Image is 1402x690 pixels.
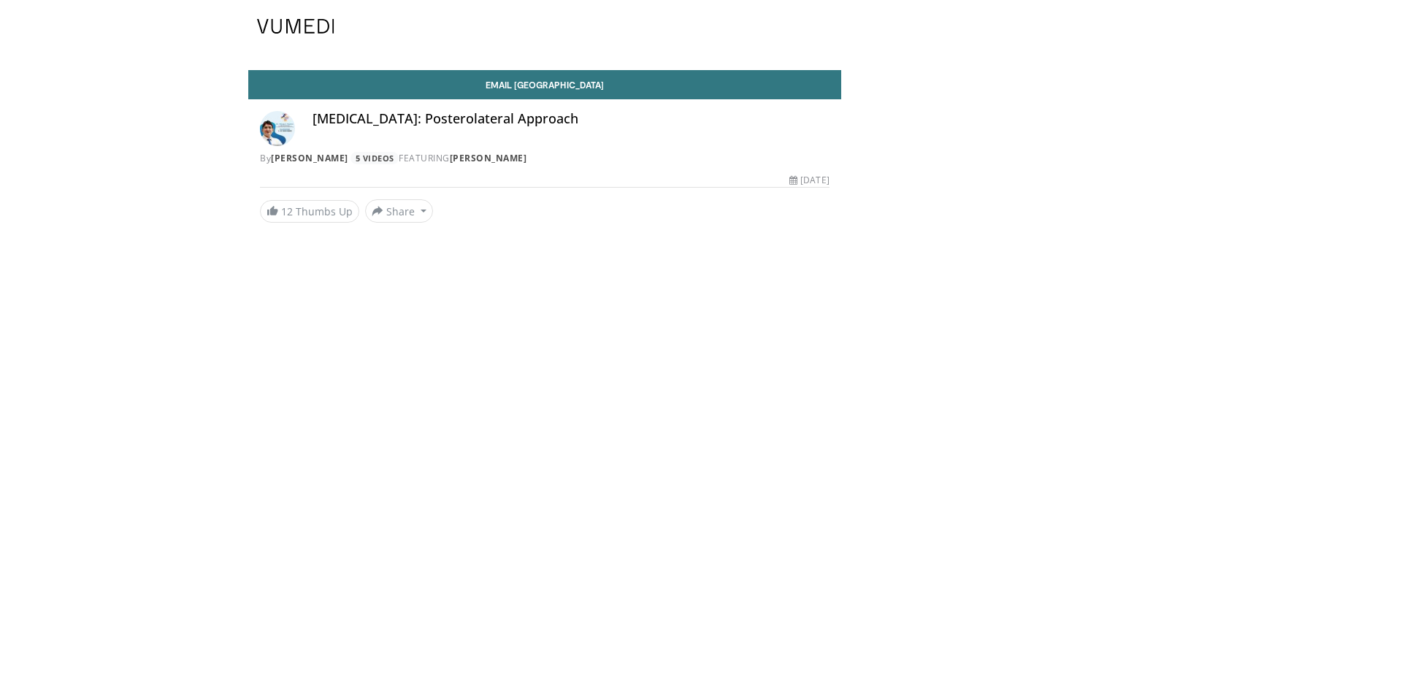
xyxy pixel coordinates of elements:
a: Email [GEOGRAPHIC_DATA] [248,70,841,99]
h4: [MEDICAL_DATA]: Posterolateral Approach [313,111,830,127]
a: 5 Videos [350,152,399,164]
div: By FEATURING [260,152,830,165]
a: [PERSON_NAME] [450,152,527,164]
button: Share [365,199,433,223]
img: VuMedi Logo [257,19,334,34]
span: 12 [281,204,293,218]
a: 12 Thumbs Up [260,200,359,223]
img: Avatar [260,111,295,146]
div: [DATE] [789,174,829,187]
a: [PERSON_NAME] [271,152,348,164]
